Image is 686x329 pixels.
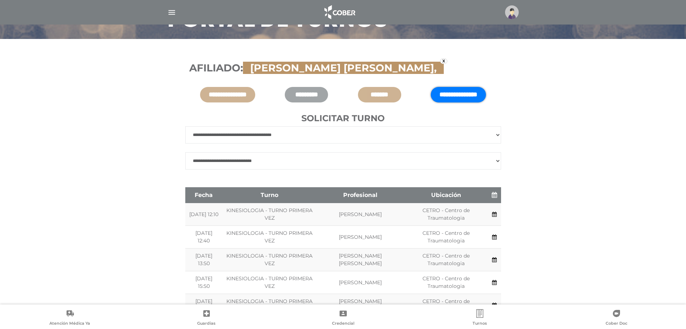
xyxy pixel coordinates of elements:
span: Turnos [473,321,487,327]
th: Fecha [185,187,222,203]
span: Credencial [332,321,354,327]
span: Guardias [197,321,216,327]
a: Agendar turno [492,234,497,240]
a: Cober Doc [548,309,685,328]
td: CETRO - Centro de Traumatologia [404,249,488,271]
td: [DATE] 16:30 [185,294,222,317]
h3: Portal de turnos [167,12,388,30]
td: [PERSON_NAME] [317,226,404,249]
td: [DATE] 12:10 [185,203,222,226]
th: Profesional [317,187,404,203]
a: Agendar turno [492,279,497,286]
td: KINESIOLOGIA - TURNO PRIMERA VEZ [222,294,317,317]
td: [PERSON_NAME] [317,203,404,226]
td: CETRO - Centro de Traumatologia [404,294,488,317]
span: Atención Médica Ya [49,321,90,327]
td: KINESIOLOGIA - TURNO PRIMERA VEZ [222,271,317,294]
a: Guardias [138,309,275,328]
a: Agendar turno [492,256,497,263]
img: Cober_menu-lines-white.svg [167,8,176,17]
th: Turno [222,187,317,203]
h4: Solicitar turno [185,113,501,124]
a: Agendar turno [492,302,497,308]
td: [PERSON_NAME] [317,271,404,294]
img: profile-placeholder.svg [505,5,519,19]
td: KINESIOLOGIA - TURNO PRIMERA VEZ [222,203,317,226]
span: Cober Doc [606,321,627,327]
a: Agendar turno [492,211,497,218]
td: [PERSON_NAME] [PERSON_NAME] [317,249,404,271]
a: x [440,58,447,64]
a: Turnos [411,309,548,328]
a: Credencial [275,309,411,328]
td: [PERSON_NAME] [PERSON_NAME] [317,294,404,317]
td: CETRO - Centro de Traumatologia [404,226,488,249]
td: [DATE] 13:50 [185,249,222,271]
h3: Afiliado: [189,62,497,74]
img: logo_cober_home-white.png [320,4,358,21]
th: Ubicación [404,187,488,203]
td: KINESIOLOGIA - TURNO PRIMERA VEZ [222,249,317,271]
td: CETRO - Centro de Traumatologia [404,203,488,226]
td: [DATE] 12:40 [185,226,222,249]
td: CETRO - Centro de Traumatologia [404,271,488,294]
td: [DATE] 15:50 [185,271,222,294]
span: [PERSON_NAME] [PERSON_NAME], [247,62,440,74]
td: KINESIOLOGIA - TURNO PRIMERA VEZ [222,226,317,249]
a: Atención Médica Ya [1,309,138,328]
